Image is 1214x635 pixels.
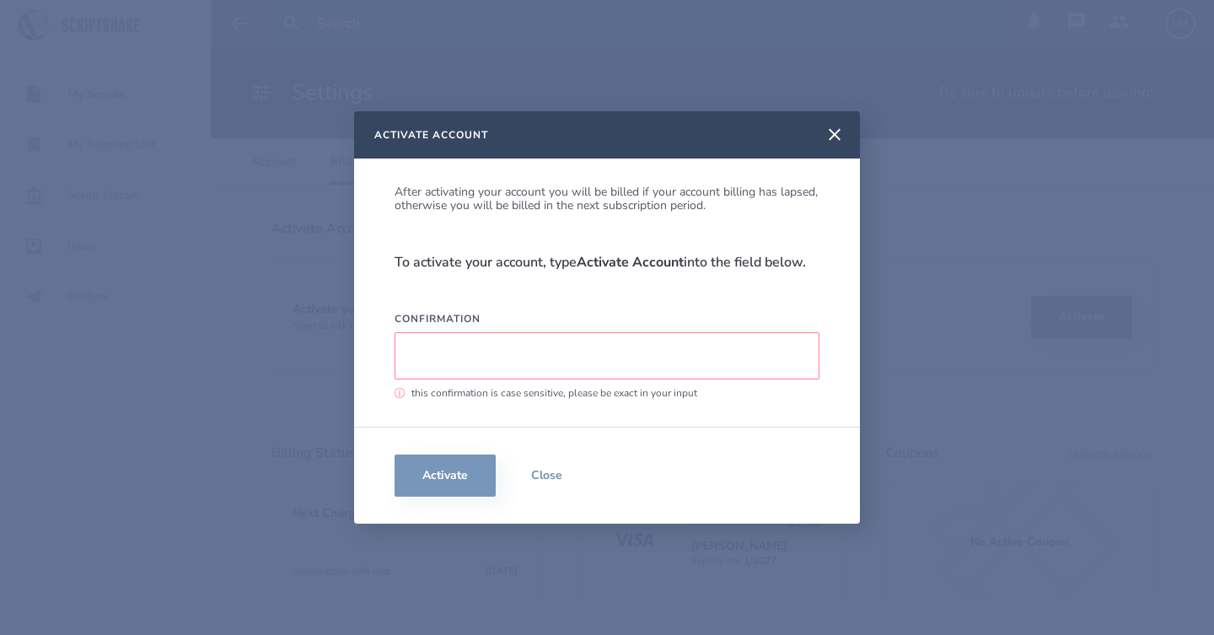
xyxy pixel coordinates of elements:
button: Activate [395,455,496,497]
button: Close [496,455,597,497]
p: To activate your account, type into the field below. [395,253,819,272]
p: After activating your account you will be billed if your account billing has lapsed, otherwise yo... [395,186,819,213]
label: this confirmation is case sensitive, please be exact in your input [395,386,819,400]
label: Confirmation [395,312,819,326]
strong: Activate Account [577,253,684,272]
h2: Activate Account [374,128,488,142]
